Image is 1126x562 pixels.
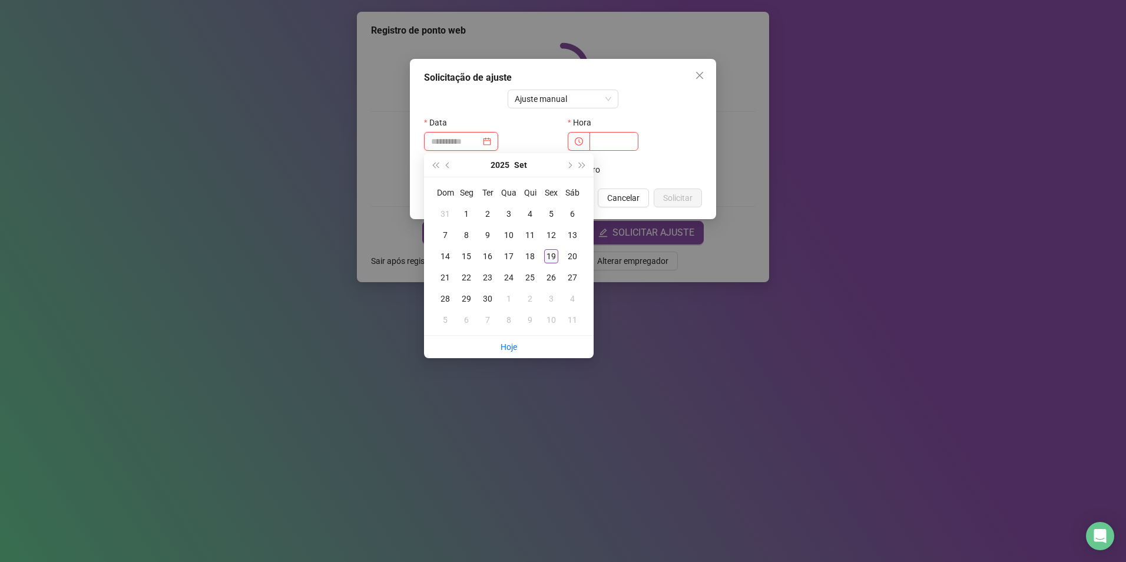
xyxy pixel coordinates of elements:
button: year panel [491,153,509,177]
div: 22 [459,270,473,285]
div: 24 [502,270,516,285]
td: 2025-10-04 [562,288,583,309]
td: 2025-10-05 [435,309,456,330]
div: 30 [481,292,495,306]
div: 4 [565,292,579,306]
div: 8 [502,313,516,327]
div: 7 [438,228,452,242]
div: 6 [565,207,579,221]
button: month panel [514,153,527,177]
div: 20 [565,249,579,263]
div: 3 [502,207,516,221]
div: 11 [523,228,537,242]
button: next-year [562,153,575,177]
td: 2025-09-28 [435,288,456,309]
span: Cancelar [607,191,640,204]
div: 7 [481,313,495,327]
td: 2025-09-19 [541,246,562,267]
div: 8 [459,228,473,242]
span: Ajuste manual [515,90,612,108]
td: 2025-09-15 [456,246,477,267]
td: 2025-09-13 [562,224,583,246]
td: 2025-09-10 [498,224,519,246]
div: 9 [523,313,537,327]
td: 2025-10-06 [456,309,477,330]
td: 2025-09-21 [435,267,456,288]
td: 2025-09-11 [519,224,541,246]
th: Ter [477,182,498,203]
th: Qua [498,182,519,203]
a: Hoje [501,342,517,352]
div: 31 [438,207,452,221]
td: 2025-09-27 [562,267,583,288]
div: 27 [565,270,579,285]
div: 4 [523,207,537,221]
td: 2025-09-18 [519,246,541,267]
th: Dom [435,182,456,203]
td: 2025-09-26 [541,267,562,288]
th: Sex [541,182,562,203]
button: Close [690,66,709,85]
th: Sáb [562,182,583,203]
th: Qui [519,182,541,203]
div: 18 [523,249,537,263]
button: Cancelar [598,189,649,207]
div: 12 [544,228,558,242]
td: 2025-09-16 [477,246,498,267]
td: 2025-10-01 [498,288,519,309]
div: 17 [502,249,516,263]
td: 2025-09-06 [562,203,583,224]
div: 1 [459,207,473,221]
div: 28 [438,292,452,306]
div: 11 [565,313,579,327]
td: 2025-09-24 [498,267,519,288]
td: 2025-09-05 [541,203,562,224]
td: 2025-09-09 [477,224,498,246]
th: Seg [456,182,477,203]
label: Data [424,113,455,132]
div: 25 [523,270,537,285]
td: 2025-09-29 [456,288,477,309]
div: 13 [565,228,579,242]
button: prev-year [442,153,455,177]
div: 15 [459,249,473,263]
td: 2025-09-12 [541,224,562,246]
div: 1 [502,292,516,306]
div: 2 [481,207,495,221]
div: 9 [481,228,495,242]
div: 5 [544,207,558,221]
div: Open Intercom Messenger [1086,522,1114,550]
div: 26 [544,270,558,285]
div: 2 [523,292,537,306]
div: 14 [438,249,452,263]
td: 2025-10-07 [477,309,498,330]
td: 2025-10-08 [498,309,519,330]
div: 5 [438,313,452,327]
div: 10 [544,313,558,327]
td: 2025-09-17 [498,246,519,267]
div: 23 [481,270,495,285]
button: super-prev-year [429,153,442,177]
div: 21 [438,270,452,285]
div: 6 [459,313,473,327]
div: 16 [481,249,495,263]
td: 2025-09-20 [562,246,583,267]
td: 2025-10-02 [519,288,541,309]
td: 2025-09-14 [435,246,456,267]
td: 2025-10-03 [541,288,562,309]
td: 2025-09-03 [498,203,519,224]
label: Hora [568,113,599,132]
td: 2025-10-10 [541,309,562,330]
div: 10 [502,228,516,242]
span: clock-circle [575,137,583,146]
td: 2025-08-31 [435,203,456,224]
div: 29 [459,292,473,306]
td: 2025-09-02 [477,203,498,224]
div: 3 [544,292,558,306]
div: Solicitação de ajuste [424,71,702,85]
td: 2025-09-04 [519,203,541,224]
td: 2025-09-23 [477,267,498,288]
span: close [695,71,704,80]
td: 2025-09-22 [456,267,477,288]
td: 2025-09-25 [519,267,541,288]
